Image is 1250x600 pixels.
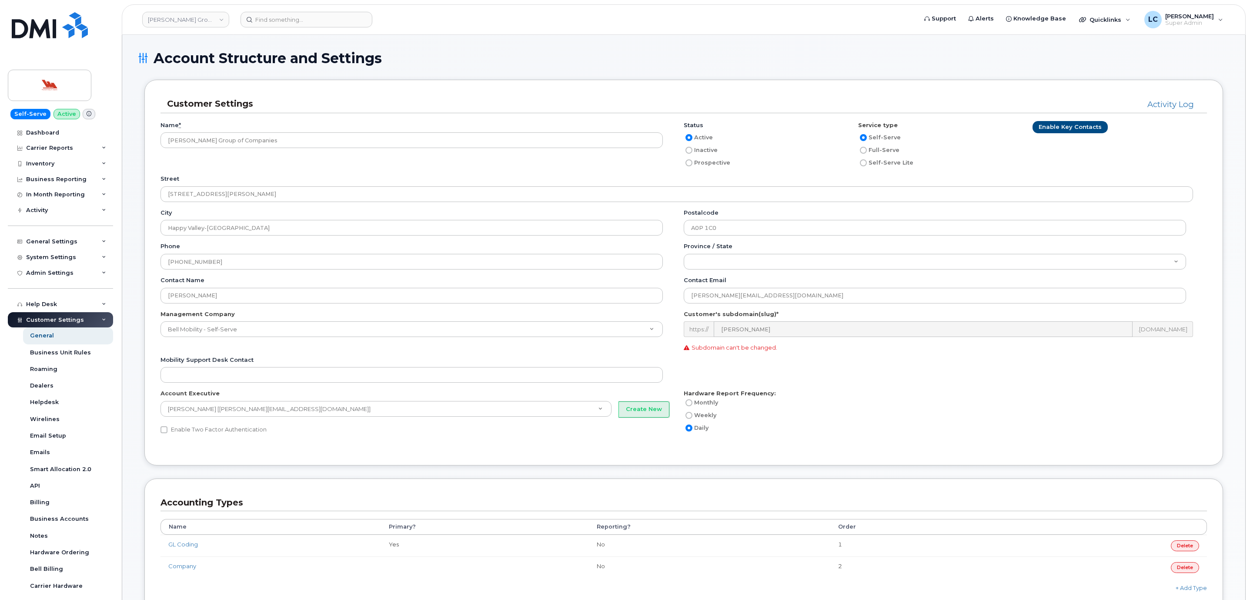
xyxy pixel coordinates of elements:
label: Contact email [684,276,726,284]
label: Monthly [684,398,718,408]
p: Subdomain can't be changed. [684,344,1200,352]
td: 2 [830,556,993,578]
label: Phone [160,242,180,250]
input: Active [685,134,692,141]
label: Name [160,121,181,129]
td: No [589,535,831,556]
a: [PERSON_NAME] [[PERSON_NAME][EMAIL_ADDRESS][DOMAIN_NAME]] [160,401,612,417]
h1: Account Structure and Settings [138,51,1230,66]
label: Daily [684,423,709,433]
label: Weekly [684,410,716,421]
label: Postalcode [684,209,719,217]
a: Activity Log [1147,99,1194,109]
label: Status [684,121,703,129]
a: + Add Type [1176,584,1207,591]
input: Weekly [685,412,692,419]
td: Yes [381,535,589,556]
strong: Hardware Report Frequency: [684,390,776,397]
div: https:// [684,321,714,337]
label: Contact name [160,276,204,284]
td: 1 [830,535,993,556]
h3: Customer Settings [167,98,761,110]
label: Active [684,132,713,143]
a: GL Coding [168,541,198,548]
input: Self-Serve Lite [860,159,867,166]
th: Reporting? [589,519,831,535]
a: Enable Key Contacts [1033,121,1108,133]
input: Full-Serve [860,147,867,154]
span: Bell Mobility - Self-Serve [163,325,237,333]
label: Prospective [684,158,730,168]
abbr: required [179,121,181,128]
input: Enable Two Factor Authentication [160,426,167,433]
input: Prospective [685,159,692,166]
th: Primary? [381,519,589,535]
label: Province / State [684,242,732,250]
label: Self-Serve Lite [858,158,913,168]
a: Bell Mobility - Self-Serve [160,321,663,337]
label: Customer's subdomain(slug)* [684,310,779,318]
input: Monthly [685,399,692,406]
h3: Accounting Types [160,497,1200,509]
label: Mobility Support Desk Contact [160,356,254,364]
input: Self-Serve [860,134,867,141]
span: [PERSON_NAME] [[PERSON_NAME][EMAIL_ADDRESS][DOMAIN_NAME]] [168,405,371,412]
a: Delete [1171,540,1199,551]
label: Account Executive [160,389,220,398]
label: Service type [858,121,898,129]
button: Create New [618,401,669,418]
th: Order [830,519,993,535]
a: Company [168,563,196,570]
th: Name [160,519,381,535]
label: Street [160,175,179,183]
label: Management Company [160,310,235,318]
div: .[DOMAIN_NAME] [1133,321,1193,337]
label: Enable Two Factor Authentication [160,425,267,435]
input: Daily [685,425,692,431]
label: Full-Serve [858,145,899,155]
td: No [589,556,831,578]
a: Delete [1171,562,1199,573]
label: Inactive [684,145,718,155]
label: Self-Serve [858,132,901,143]
input: Inactive [685,147,692,154]
label: City [160,209,172,217]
